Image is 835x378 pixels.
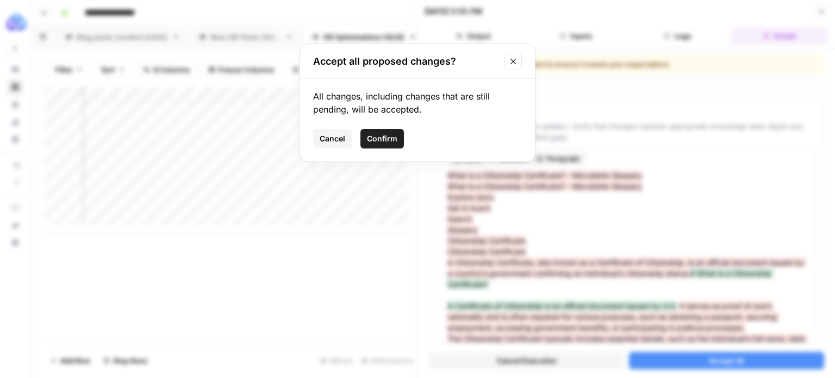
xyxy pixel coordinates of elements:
[313,54,498,69] h2: Accept all proposed changes?
[320,133,345,144] span: Cancel
[313,90,522,116] div: All changes, including changes that are still pending, will be accepted.
[504,53,522,70] button: Close modal
[367,133,397,144] span: Confirm
[360,129,404,148] button: Confirm
[313,129,352,148] button: Cancel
